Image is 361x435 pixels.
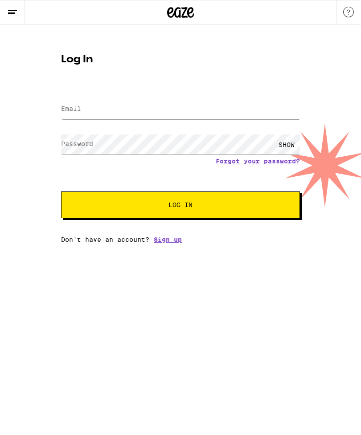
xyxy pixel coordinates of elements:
[61,236,300,243] div: Don't have an account?
[61,54,300,65] h1: Log In
[61,140,93,147] label: Password
[61,99,300,119] input: Email
[168,202,193,208] span: Log In
[61,105,81,112] label: Email
[61,191,300,218] button: Log In
[216,158,300,165] a: Forgot your password?
[273,134,300,154] div: SHOW
[154,236,182,243] a: Sign up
